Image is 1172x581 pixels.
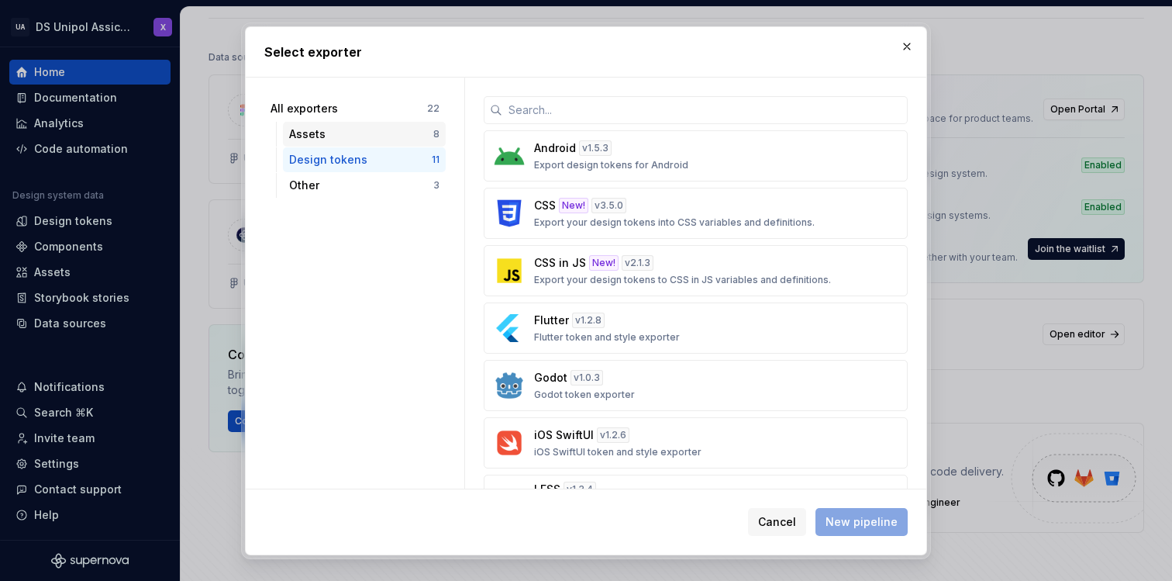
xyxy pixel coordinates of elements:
[433,128,439,140] div: 8
[589,255,619,271] div: New!
[283,122,446,147] button: Assets8
[484,130,908,182] button: Androidv1.5.3Export design tokens for Android
[748,508,806,536] button: Cancel
[559,198,588,213] div: New!
[283,173,446,198] button: Other3
[534,216,815,229] p: Export your design tokens into CSS variables and definitions.
[591,198,626,213] div: v 3.5.0
[572,313,605,328] div: v 1.2.8
[433,179,439,192] div: 3
[289,178,433,193] div: Other
[534,446,701,458] p: iOS SwiftUI token and style exporter
[484,475,908,532] button: LESSv1.3.4Provides automatic export of styling information from your design system library.
[484,303,908,354] button: Flutterv1.2.8Flutter token and style exporter
[289,126,433,142] div: Assets
[283,147,446,172] button: Design tokens11
[758,514,796,530] span: Cancel
[484,360,908,411] button: Godotv1.0.3Godot token exporter
[289,152,432,168] div: Design tokens
[534,482,560,497] p: LESS
[534,389,635,401] p: Godot token exporter
[534,255,586,271] p: CSS in JS
[579,140,612,156] div: v 1.5.3
[264,43,908,61] h2: Select exporter
[564,482,596,497] div: v 1.3.4
[484,417,908,469] button: iOS SwiftUIv1.2.6iOS SwiftUI token and style exporter
[534,274,831,286] p: Export your design tokens to CSS in JS variables and definitions.
[432,154,439,166] div: 11
[534,331,680,344] p: Flutter token and style exporter
[597,427,629,443] div: v 1.2.6
[534,427,594,443] p: iOS SwiftUI
[534,313,569,328] p: Flutter
[570,370,603,386] div: v 1.0.3
[427,102,439,115] div: 22
[534,198,556,213] p: CSS
[534,370,567,386] p: Godot
[622,255,653,271] div: v 2.1.3
[484,188,908,239] button: CSSNew!v3.5.0Export your design tokens into CSS variables and definitions.
[271,101,427,116] div: All exporters
[534,140,576,156] p: Android
[534,159,688,171] p: Export design tokens for Android
[484,245,908,296] button: CSS in JSNew!v2.1.3Export your design tokens to CSS in JS variables and definitions.
[502,96,908,124] input: Search...
[264,96,446,121] button: All exporters22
